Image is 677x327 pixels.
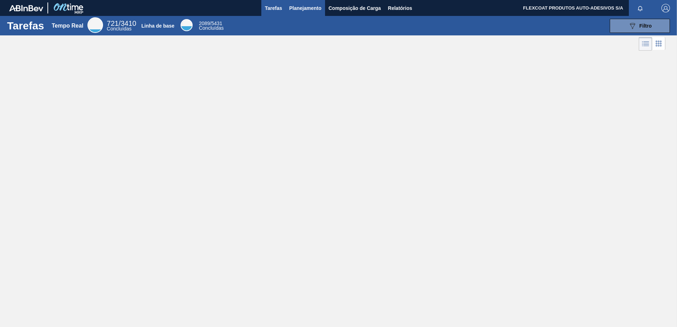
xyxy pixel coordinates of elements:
h1: Tarefas [7,22,44,30]
div: Tempo Real [52,23,84,29]
span: Composição de Carga [329,4,381,12]
div: Base Line [199,21,224,30]
span: Concluídas [199,25,224,31]
div: Linha de base [141,23,174,29]
div: Visão em Lista [639,37,652,51]
img: TNhmsLtSVTkK8tSr43FrP2fwEKptu5GPRR3wAAAABJRU5ErkJggg== [9,5,43,11]
span: Filtro [639,23,652,29]
div: Real Time [87,17,103,33]
span: Concluídas [107,26,132,31]
button: Notificações [629,3,652,13]
span: Relatórios [388,4,412,12]
span: Planejamento [289,4,322,12]
span: Tarefas [265,4,282,12]
div: Visão em Cards [652,37,665,51]
button: Filtro [610,19,670,33]
font: 5431 [211,21,222,26]
span: 721 [107,19,119,27]
span: / [107,19,136,27]
span: 2089 [199,21,210,26]
font: 3410 [120,19,136,27]
div: Real Time [107,21,136,31]
img: Logout [661,4,670,12]
div: Base Line [181,19,193,31]
span: / [199,21,222,26]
